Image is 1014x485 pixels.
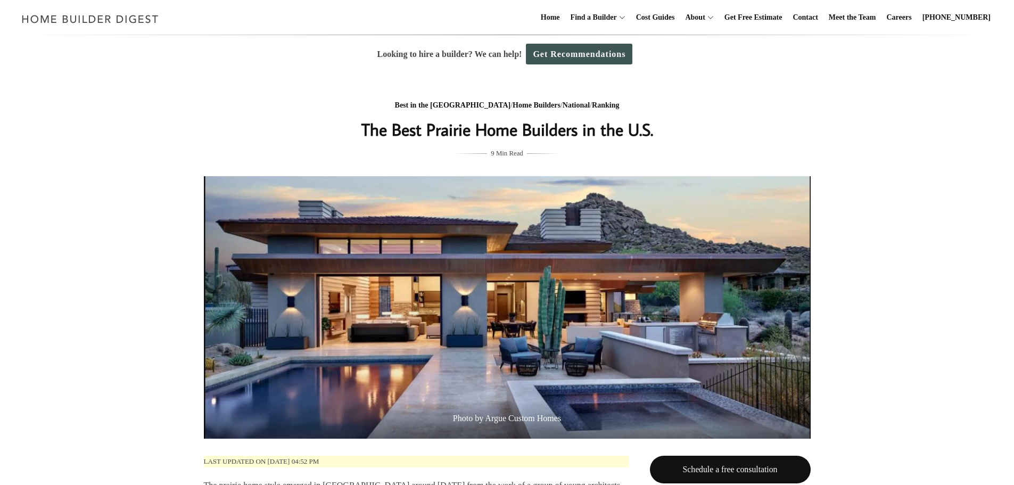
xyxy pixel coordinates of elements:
a: Ranking [592,101,619,109]
p: Last updated on [DATE] 04:52 pm [204,456,629,468]
img: Home Builder Digest [17,9,163,29]
a: Meet the Team [825,1,880,35]
a: Contact [788,1,822,35]
a: Get Free Estimate [720,1,787,35]
a: Home Builders [513,101,560,109]
div: / / / [295,99,720,112]
a: Schedule a free consultation [650,456,811,484]
a: Find a Builder [566,1,617,35]
a: [PHONE_NUMBER] [918,1,995,35]
a: About [681,1,705,35]
a: Cost Guides [632,1,679,35]
a: Best in the [GEOGRAPHIC_DATA] [395,101,511,109]
span: 9 Min Read [491,147,523,159]
a: Get Recommendations [526,44,632,64]
span: Photo by Argue Custom Homes [204,402,811,439]
a: Home [537,1,564,35]
a: Careers [883,1,916,35]
a: National [563,101,590,109]
h1: The Best Prairie Home Builders in the U.S. [295,117,720,142]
